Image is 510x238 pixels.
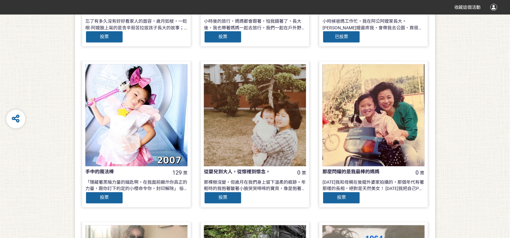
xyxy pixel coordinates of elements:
div: 那麼閃耀的是我最棒的媽媽 [323,168,404,176]
span: 投票 [218,34,227,39]
div: 從嬰兒到大人，從懷裡到懷念。 [204,168,286,176]
a: 那麼閃耀的是我最棒的媽媽0票[DATE]我和母親在後龍外婆家拍攝的，那個年代有著那樣的長相，絕對是天然美女！ [DATE]我把自己P圖在[DATE]母親抱著我女兒的照片上！ 我已經沒有機會和母親... [319,61,428,208]
span: 票 [183,170,187,176]
span: 收藏這個活動 [454,5,481,10]
span: 0 [416,169,419,176]
span: 129 [172,169,182,176]
span: 投票 [100,195,109,200]
div: 「隱藏著黑暗力量的鑰匙啊，在我面前顯示你真正的力量，跟你訂下約定的小櫻命令你，封印解除」 俗話說「窮養兒、富養女」，每個女孩心中都有一個夢，每個家長都有責任支持女孩的夢想，美夢成真，築夢踏實！ [85,179,187,192]
span: 票 [420,170,425,176]
span: 投票 [218,195,227,200]
div: 手中的魔法棒 [85,168,167,176]
div: 那棵樹沒變，但歲月在我們身上留下溫柔的痕跡。年輕時的我抱著皺著小臉哭哭啼啼的寶貝，像是抱著全世界；多年後，兒子長成了高大的男子，而我也依然輕輕摟著他，眼神依舊是當年的愛與不捨。 你曾是我懷裡的小... [204,179,306,192]
div: 小時候爸媽工作忙，我在阿公阿嬤家長大。[PERSON_NAME]嬤最疼我，會帶我去公園、買很貴的水蜜桃，把最好的都給我，把我養得白白胖胖。這次特地回來，綁起放了二十餘年的那條藍色絲巾，和阿嬤一起... [323,18,425,31]
div: [DATE]我和母親在後龍外婆家拍攝的，那個年代有著那樣的長相，絕對是天然美女！ [DATE]我把自己P圖在[DATE]母親抱著我女兒的照片上！ 我已經沒有機會和母親拍照只能用這樣的方式。 感謝... [323,179,425,192]
span: 投票 [100,34,109,39]
a: 手中的魔法棒129票「隱藏著黑暗力量的鑰匙啊，在我面前顯示你真正的力量，跟你訂下約定的小櫻命令你，封印解除」 俗話說「窮養兒、富養女」，每個女孩心中都有一個夢，每個家長都有責任支持女孩的夢想，美... [82,61,191,208]
div: 忘了有多久沒有好好看家人的面容，歲月如梭，一眨眼-阿嬤臉上寫的是含辛茹苦拉拔孩子長大的故事；而到了媽媽這代傳承著阿嬤的信念，媽媽雖然擁有的不多，不過「她給我的卻是她的全部」，無私奉獻精神都看在眼... [85,18,187,31]
span: 投票 [337,195,346,200]
div: 小時後的旅行，媽媽都會跟著，怕我餓著了，長大後，我也帶著媽媽一起去旅行，我們一起在戶外野餐的場景 [204,18,306,31]
span: 0 [297,169,300,176]
span: 已投票 [335,34,348,39]
span: 票 [302,170,306,176]
a: 從嬰兒到大人，從懷裡到懷念。0票那棵樹沒變，但歲月在我們身上留下溫柔的痕跡。年輕時的我抱著皺著小臉哭哭啼啼的寶貝，像是抱著全世界；多年後，兒子長成了高大的男子，而我也依然輕輕摟著他，眼神依舊是當... [200,61,310,208]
